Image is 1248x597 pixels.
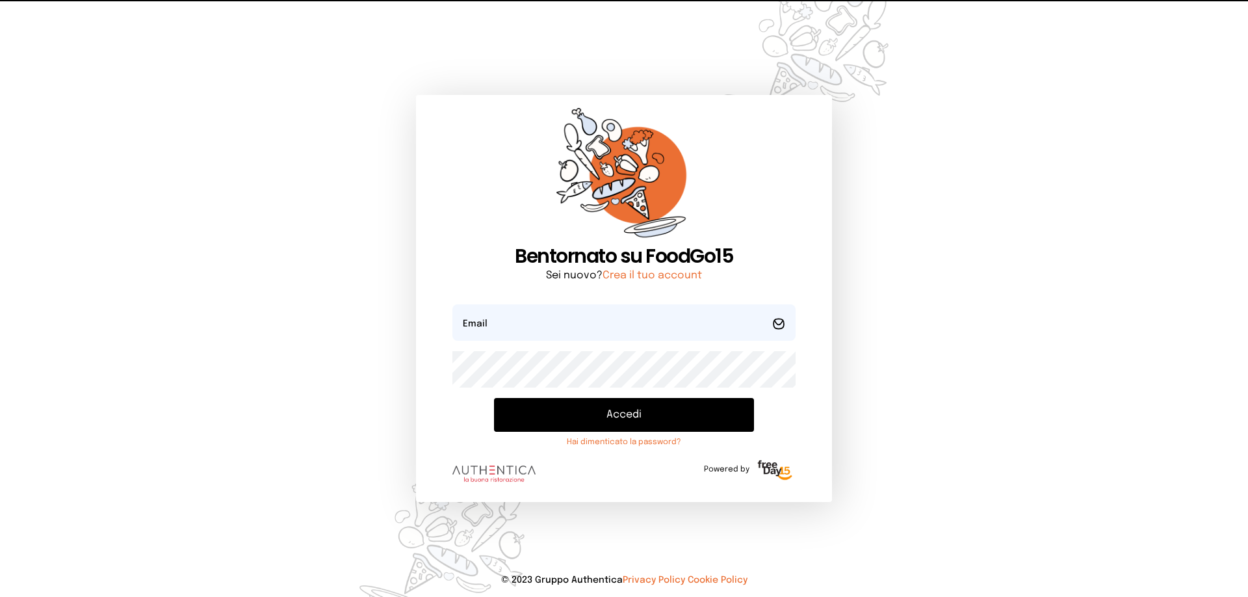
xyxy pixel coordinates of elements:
p: © 2023 Gruppo Authentica [21,574,1227,587]
a: Cookie Policy [688,576,747,585]
img: logo-freeday.3e08031.png [755,458,796,484]
a: Privacy Policy [623,576,685,585]
span: Powered by [704,464,749,475]
button: Accedi [494,398,754,432]
a: Crea il tuo account [603,270,702,281]
a: Hai dimenticato la password? [494,437,754,447]
h1: Bentornato su FoodGo15 [452,245,796,268]
img: logo.8f33a47.png [452,466,536,483]
p: Sei nuovo? [452,268,796,284]
img: sticker-orange.65babaf.png [556,108,692,245]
